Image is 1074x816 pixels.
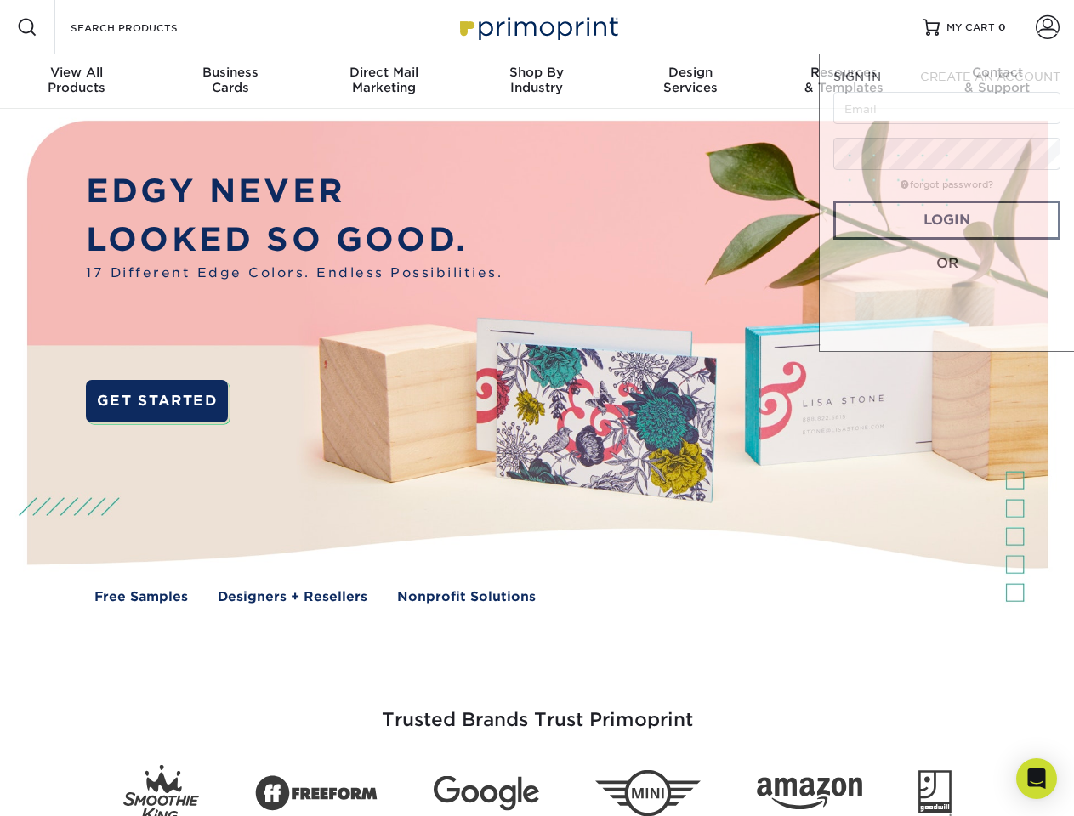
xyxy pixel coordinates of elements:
[307,54,460,109] a: Direct MailMarketing
[218,587,367,607] a: Designers + Resellers
[452,8,622,45] img: Primoprint
[153,65,306,95] div: Cards
[920,70,1060,83] span: CREATE AN ACCOUNT
[1016,758,1057,799] div: Open Intercom Messenger
[86,167,503,216] p: EDGY NEVER
[153,65,306,80] span: Business
[397,587,536,607] a: Nonprofit Solutions
[460,54,613,109] a: Shop ByIndustry
[946,20,995,35] span: MY CART
[614,54,767,109] a: DesignServices
[307,65,460,80] span: Direct Mail
[86,216,503,264] p: LOOKED SO GOOD.
[153,54,306,109] a: BusinessCards
[307,65,460,95] div: Marketing
[998,21,1006,33] span: 0
[460,65,613,80] span: Shop By
[40,668,1035,751] h3: Trusted Brands Trust Primoprint
[434,776,539,811] img: Google
[86,263,503,283] span: 17 Different Edge Colors. Endless Possibilities.
[4,764,145,810] iframe: Google Customer Reviews
[94,587,188,607] a: Free Samples
[767,65,920,95] div: & Templates
[918,770,952,816] img: Goodwill
[614,65,767,95] div: Services
[86,380,228,422] a: GET STARTED
[833,253,1060,274] div: OR
[460,65,613,95] div: Industry
[767,65,920,80] span: Resources
[833,92,1060,124] input: Email
[69,17,235,37] input: SEARCH PRODUCTS.....
[757,778,862,810] img: Amazon
[614,65,767,80] span: Design
[833,201,1060,240] a: Login
[901,179,993,190] a: forgot password?
[833,70,881,83] span: SIGN IN
[767,54,920,109] a: Resources& Templates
